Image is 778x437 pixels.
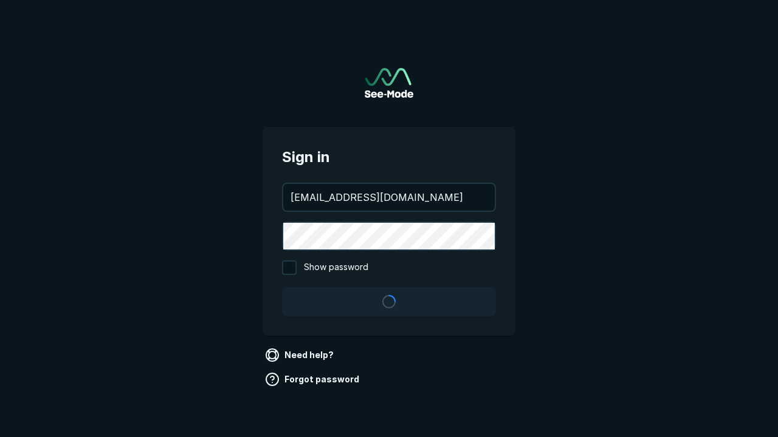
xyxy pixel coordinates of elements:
input: your@email.com [283,184,495,211]
span: Sign in [282,146,496,168]
a: Forgot password [263,370,364,389]
a: Need help? [263,345,339,365]
img: See-Mode Logo [365,68,413,98]
a: Go to sign in [365,68,413,98]
span: Show password [304,260,368,275]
